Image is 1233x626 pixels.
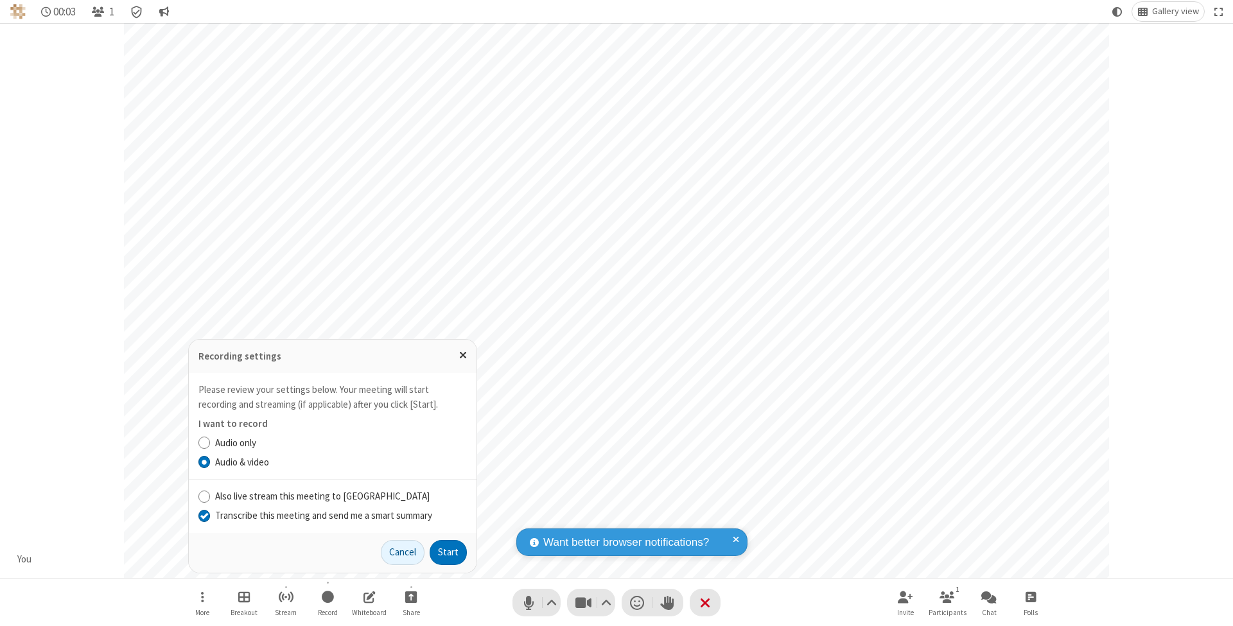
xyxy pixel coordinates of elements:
[183,584,222,621] button: Open menu
[897,609,914,616] span: Invite
[1209,2,1229,21] button: Fullscreen
[543,589,561,616] button: Audio settings
[622,589,652,616] button: Send a reaction
[1024,609,1038,616] span: Polls
[267,584,305,621] button: Start streaming
[598,589,615,616] button: Video setting
[403,609,420,616] span: Share
[215,509,467,523] label: Transcribe this meeting and send me a smart summary
[352,609,387,616] span: Whiteboard
[198,383,438,410] label: Please review your settings below. Your meeting will start recording and streaming (if applicable...
[308,584,347,621] button: Record
[1011,584,1050,621] button: Open poll
[1107,2,1128,21] button: Using system theme
[1152,6,1199,17] span: Gallery view
[125,2,149,21] div: Meeting details Encryption enabled
[886,584,925,621] button: Invite participants (⌘+Shift+I)
[86,2,119,21] button: Open participant list
[109,6,114,18] span: 1
[450,340,477,371] button: Close popover
[195,609,209,616] span: More
[350,584,389,621] button: Open shared whiteboard
[512,589,561,616] button: Mute (⌘+Shift+A)
[215,489,467,504] label: Also live stream this meeting to [GEOGRAPHIC_DATA]
[231,609,258,616] span: Breakout
[982,609,997,616] span: Chat
[567,589,615,616] button: Stop video (⌘+Shift+V)
[53,6,76,18] span: 00:03
[215,455,467,470] label: Audio & video
[381,540,424,566] button: Cancel
[36,2,82,21] div: Timer
[153,2,174,21] button: Conversation
[970,584,1008,621] button: Open chat
[225,584,263,621] button: Manage Breakout Rooms
[430,540,467,566] button: Start
[392,584,430,621] button: Start sharing
[215,436,467,451] label: Audio only
[952,584,963,595] div: 1
[690,589,721,616] button: End or leave meeting
[543,534,709,551] span: Want better browser notifications?
[929,609,966,616] span: Participants
[275,609,297,616] span: Stream
[13,552,37,567] div: You
[318,609,338,616] span: Record
[1132,2,1204,21] button: Change layout
[10,4,26,19] img: QA Selenium DO NOT DELETE OR CHANGE
[198,417,268,430] label: I want to record
[928,584,966,621] button: Open participant list
[198,350,281,362] label: Recording settings
[652,589,683,616] button: Raise hand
